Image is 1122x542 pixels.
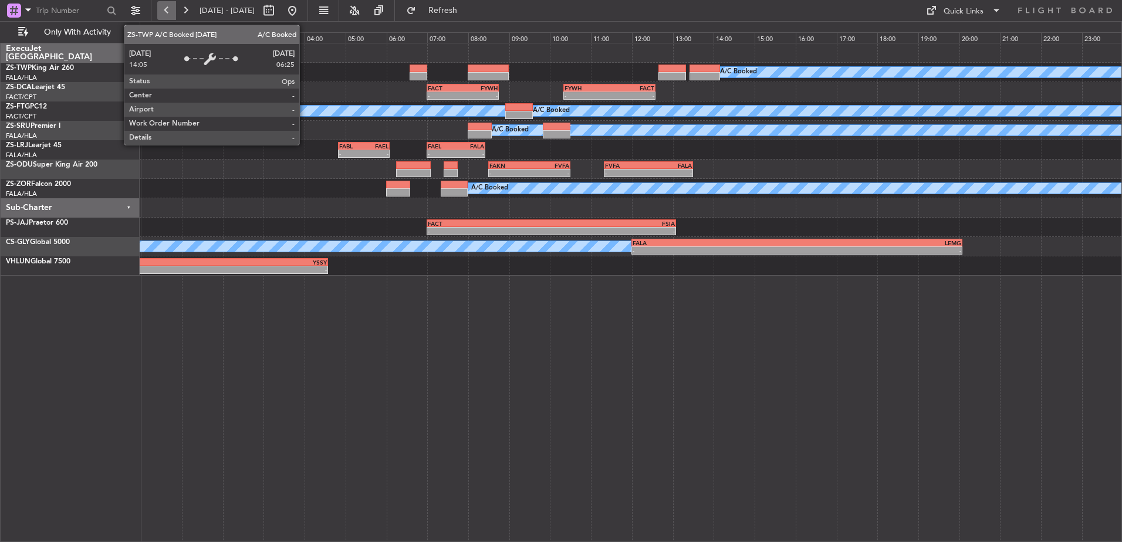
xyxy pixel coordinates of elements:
div: A/C Booked [492,121,529,139]
span: ZS-ZOR [6,181,31,188]
div: 00:00 [141,32,182,43]
div: 20:00 [959,32,1001,43]
div: FALA [456,143,484,150]
div: - [428,228,551,235]
div: FAEL [364,143,388,150]
div: - [339,150,364,157]
div: FYWH [565,84,610,92]
span: ZS-LRJ [6,142,28,149]
div: - [489,170,529,177]
span: ZS-ODU [6,161,33,168]
div: FSIA [552,220,675,227]
div: FYWH [463,84,498,92]
div: 10:00 [550,32,591,43]
button: Refresh [401,1,471,20]
a: PS-JAJPraetor 600 [6,219,68,226]
div: A/C Booked [533,102,570,120]
a: FALA/HLA [6,189,37,198]
div: 02:00 [223,32,264,43]
div: - [428,92,462,99]
div: [DATE] - [DATE] [143,23,188,33]
div: 18:00 [877,32,918,43]
div: - [605,170,648,177]
div: - [364,150,388,157]
div: 15:00 [755,32,796,43]
div: FALA [648,162,692,169]
div: FACT [609,84,654,92]
span: PS-JAJ [6,219,29,226]
div: 11:00 [591,32,632,43]
a: ZS-TWPKing Air 260 [6,65,74,72]
a: ZS-ODUSuper King Air 200 [6,161,97,168]
span: Only With Activity [31,28,124,36]
input: Trip Number [36,2,103,19]
div: A/C Booked [471,179,508,197]
div: FACT [428,84,462,92]
span: VHLUN [6,258,31,265]
a: FALA/HLA [6,73,37,82]
a: FACT/CPT [6,93,36,101]
div: 06:00 [387,32,428,43]
a: FACT/CPT [6,112,36,121]
span: Refresh [418,6,468,15]
div: - [633,247,797,254]
div: - [463,92,498,99]
span: [DATE] - [DATE] [200,5,255,16]
a: VHLUNGlobal 7500 [6,258,70,265]
div: A/C Booked [720,63,757,81]
a: ZS-SRUPremier I [6,123,60,130]
div: 12:00 [632,32,673,43]
div: FALA [633,239,797,246]
div: - [529,170,569,177]
a: CS-GLYGlobal 5000 [6,239,70,246]
div: - [565,92,610,99]
div: 05:00 [346,32,387,43]
div: 09:00 [509,32,550,43]
button: Only With Activity [13,23,127,42]
div: 01:00 [182,32,223,43]
div: FAEL [428,143,456,150]
span: ZS-SRU [6,123,31,130]
div: 04:00 [305,32,346,43]
div: 14:00 [714,32,755,43]
div: - [428,150,456,157]
span: ZS-DCA [6,84,32,91]
a: FALA/HLA [6,151,37,160]
div: 17:00 [837,32,878,43]
a: FALA/HLA [6,131,37,140]
div: FVFA [605,162,648,169]
span: ZS-FTG [6,103,30,110]
div: - [648,170,692,177]
a: ZS-ZORFalcon 2000 [6,181,71,188]
span: CS-GLY [6,239,30,246]
div: Quick Links [944,6,984,18]
div: - [70,266,327,273]
div: LEMG [797,239,961,246]
div: FABL [339,143,364,150]
div: YSSY [70,259,327,266]
span: ZS-TWP [6,65,32,72]
div: - [456,150,484,157]
div: FVFA [529,162,569,169]
div: 03:00 [263,32,305,43]
div: FACT [428,220,551,227]
div: 16:00 [796,32,837,43]
div: 22:00 [1041,32,1082,43]
div: FAKN [489,162,529,169]
div: - [797,247,961,254]
div: 08:00 [468,32,509,43]
a: ZS-DCALearjet 45 [6,84,65,91]
button: Quick Links [920,1,1007,20]
div: 13:00 [673,32,714,43]
a: ZS-FTGPC12 [6,103,47,110]
div: - [609,92,654,99]
div: 19:00 [918,32,959,43]
div: - [552,228,675,235]
div: 21:00 [1000,32,1041,43]
a: ZS-LRJLearjet 45 [6,142,62,149]
div: 07:00 [427,32,468,43]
